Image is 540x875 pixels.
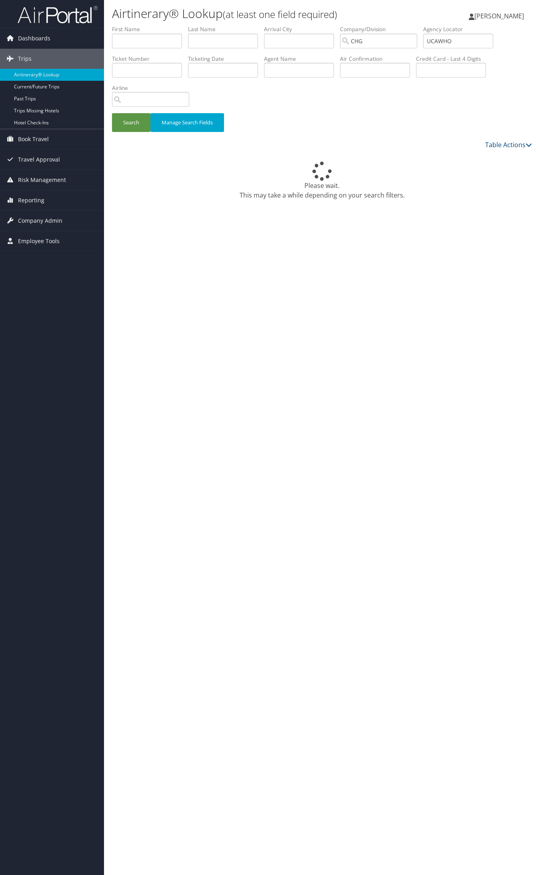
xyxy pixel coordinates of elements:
[340,55,416,63] label: Air Confirmation
[416,55,492,63] label: Credit Card - Last 4 Digits
[18,231,60,251] span: Employee Tools
[423,25,499,33] label: Agency Locator
[18,170,66,190] span: Risk Management
[188,25,264,33] label: Last Name
[18,211,62,231] span: Company Admin
[469,4,532,28] a: [PERSON_NAME]
[340,25,423,33] label: Company/Division
[18,49,32,69] span: Trips
[150,113,224,132] button: Manage Search Fields
[112,162,532,200] div: Please wait. This may take a while depending on your search filters.
[264,55,340,63] label: Agent Name
[112,55,188,63] label: Ticket Number
[223,8,337,21] small: (at least one field required)
[485,140,532,149] a: Table Actions
[18,28,50,48] span: Dashboards
[112,84,195,92] label: Airline
[18,5,98,24] img: airportal-logo.png
[188,55,264,63] label: Ticketing Date
[474,12,524,20] span: [PERSON_NAME]
[112,25,188,33] label: First Name
[112,5,392,22] h1: Airtinerary® Lookup
[18,129,49,149] span: Book Travel
[264,25,340,33] label: Arrival City
[18,150,60,170] span: Travel Approval
[18,190,44,210] span: Reporting
[112,113,150,132] button: Search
